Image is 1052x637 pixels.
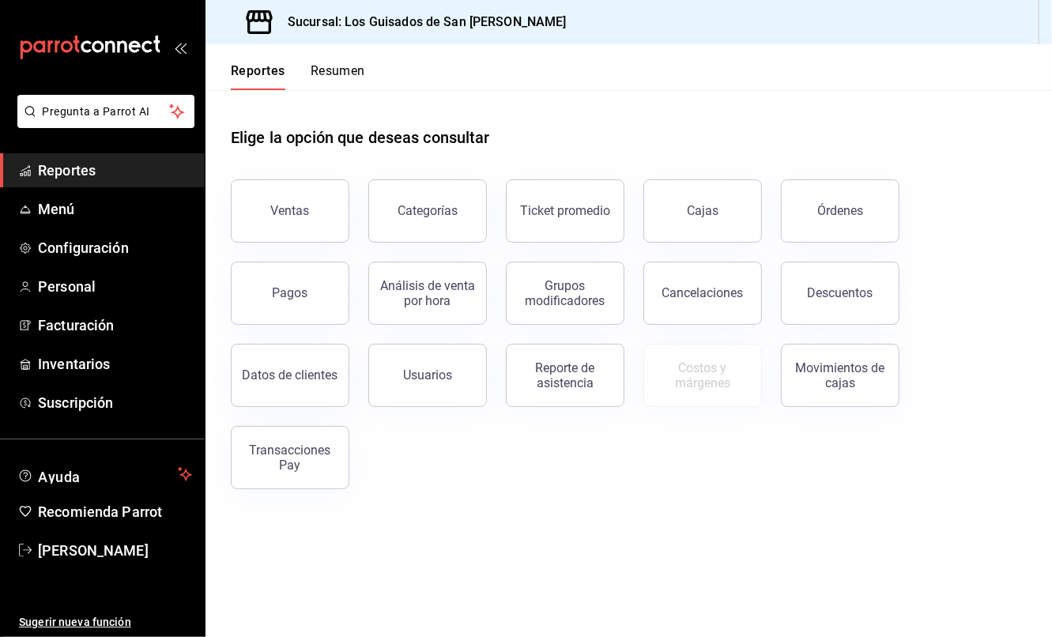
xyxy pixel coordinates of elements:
[231,262,349,325] button: Pagos
[643,344,762,407] button: Contrata inventarios para ver este reporte
[38,198,192,220] span: Menú
[506,344,624,407] button: Reporte de asistencia
[271,203,310,218] div: Ventas
[781,262,899,325] button: Descuentos
[643,179,762,243] button: Cajas
[687,203,718,218] div: Cajas
[808,285,873,300] div: Descuentos
[231,426,349,489] button: Transacciones Pay
[275,13,567,32] h3: Sucursal: Los Guisados de San [PERSON_NAME]
[791,360,889,390] div: Movimientos de cajas
[506,262,624,325] button: Grupos modificadores
[38,540,192,561] span: [PERSON_NAME]
[368,179,487,243] button: Categorías
[231,179,349,243] button: Ventas
[781,344,899,407] button: Movimientos de cajas
[506,179,624,243] button: Ticket promedio
[38,353,192,375] span: Inventarios
[520,203,610,218] div: Ticket promedio
[43,104,170,120] span: Pregunta a Parrot AI
[17,95,194,128] button: Pregunta a Parrot AI
[368,344,487,407] button: Usuarios
[231,344,349,407] button: Datos de clientes
[38,465,172,484] span: Ayuda
[243,367,338,383] div: Datos de clientes
[403,367,452,383] div: Usuarios
[38,276,192,297] span: Personal
[311,63,365,90] button: Resumen
[231,126,490,149] h1: Elige la opción que deseas consultar
[662,285,744,300] div: Cancelaciones
[19,614,192,631] span: Sugerir nueva función
[38,315,192,336] span: Facturación
[817,203,863,218] div: Órdenes
[241,443,339,473] div: Transacciones Pay
[38,392,192,413] span: Suscripción
[643,262,762,325] button: Cancelaciones
[11,115,194,131] a: Pregunta a Parrot AI
[516,278,614,308] div: Grupos modificadores
[654,360,752,390] div: Costos y márgenes
[174,41,187,54] button: open_drawer_menu
[398,203,458,218] div: Categorías
[273,285,308,300] div: Pagos
[38,160,192,181] span: Reportes
[781,179,899,243] button: Órdenes
[231,63,365,90] div: navigation tabs
[516,360,614,390] div: Reporte de asistencia
[38,501,192,522] span: Recomienda Parrot
[368,262,487,325] button: Análisis de venta por hora
[379,278,477,308] div: Análisis de venta por hora
[38,237,192,258] span: Configuración
[231,63,285,90] button: Reportes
